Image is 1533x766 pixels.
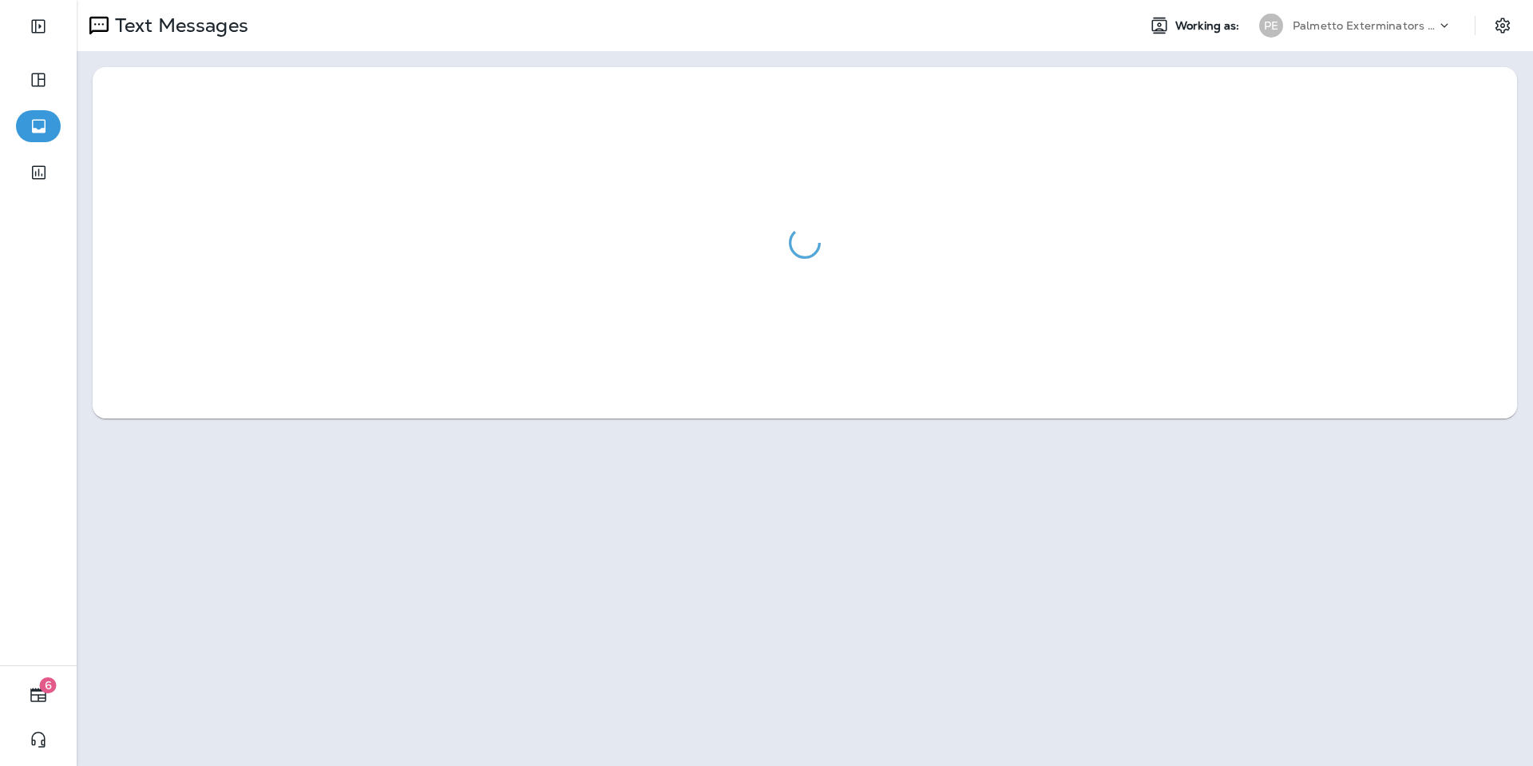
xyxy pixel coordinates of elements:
[1488,11,1517,40] button: Settings
[16,10,61,42] button: Expand Sidebar
[40,677,57,693] span: 6
[1259,14,1283,38] div: PE
[1293,19,1436,32] p: Palmetto Exterminators LLC
[109,14,248,38] p: Text Messages
[1175,19,1243,33] span: Working as:
[16,679,61,711] button: 6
